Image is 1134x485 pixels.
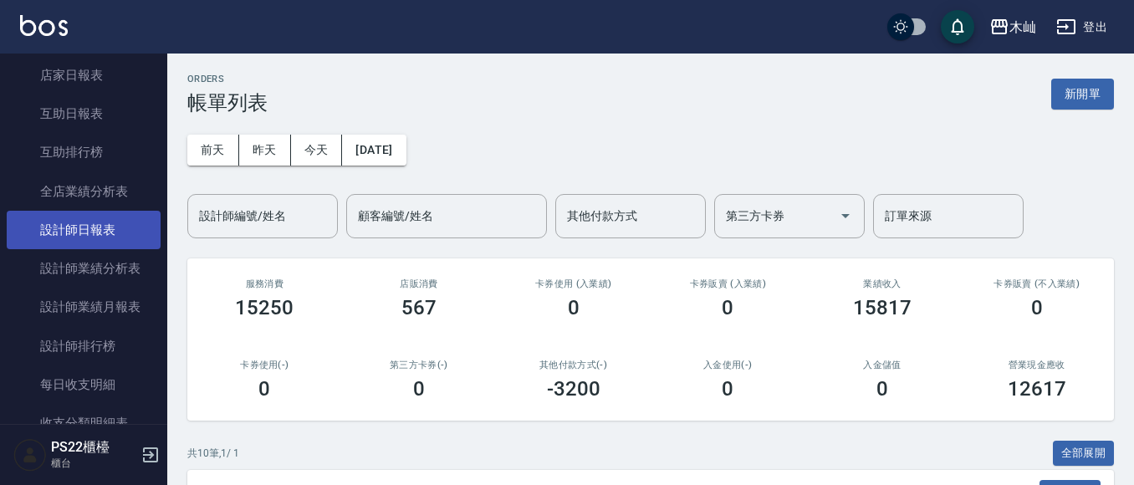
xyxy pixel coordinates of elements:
[187,91,268,115] h3: 帳單列表
[7,404,161,442] a: 收支分類明細表
[401,296,437,319] h3: 567
[1008,377,1066,401] h3: 12617
[1031,296,1043,319] h3: 0
[187,446,239,461] p: 共 10 筆, 1 / 1
[7,365,161,404] a: 每日收支明細
[187,74,268,84] h2: ORDERS
[832,202,859,229] button: Open
[362,278,477,289] h2: 店販消費
[853,296,912,319] h3: 15817
[722,296,733,319] h3: 0
[516,278,631,289] h2: 卡券使用 (入業績)
[1050,12,1114,43] button: 登出
[207,278,322,289] h3: 服務消費
[342,135,406,166] button: [DATE]
[979,278,1094,289] h2: 卡券販賣 (不入業績)
[1051,79,1114,110] button: 新開單
[20,15,68,36] img: Logo
[7,327,161,365] a: 設計師排行榜
[207,360,322,370] h2: 卡券使用(-)
[51,456,136,471] p: 櫃台
[7,211,161,249] a: 設計師日報表
[7,288,161,326] a: 設計師業績月報表
[7,172,161,211] a: 全店業績分析表
[825,278,940,289] h2: 業績收入
[671,360,785,370] h2: 入金使用(-)
[1009,17,1036,38] div: 木屾
[825,360,940,370] h2: 入金儲值
[51,439,136,456] h5: PS22櫃檯
[7,56,161,94] a: 店家日報表
[568,296,580,319] h3: 0
[722,377,733,401] h3: 0
[291,135,343,166] button: 今天
[1053,441,1115,467] button: 全部展開
[983,10,1043,44] button: 木屾
[7,94,161,133] a: 互助日報表
[235,296,294,319] h3: 15250
[671,278,785,289] h2: 卡券販賣 (入業績)
[7,133,161,171] a: 互助排行榜
[516,360,631,370] h2: 其他付款方式(-)
[876,377,888,401] h3: 0
[239,135,291,166] button: 昨天
[187,135,239,166] button: 前天
[362,360,477,370] h2: 第三方卡券(-)
[941,10,974,43] button: save
[13,438,47,472] img: Person
[7,249,161,288] a: 設計師業績分析表
[547,377,600,401] h3: -3200
[1051,85,1114,101] a: 新開單
[258,377,270,401] h3: 0
[413,377,425,401] h3: 0
[979,360,1094,370] h2: 營業現金應收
